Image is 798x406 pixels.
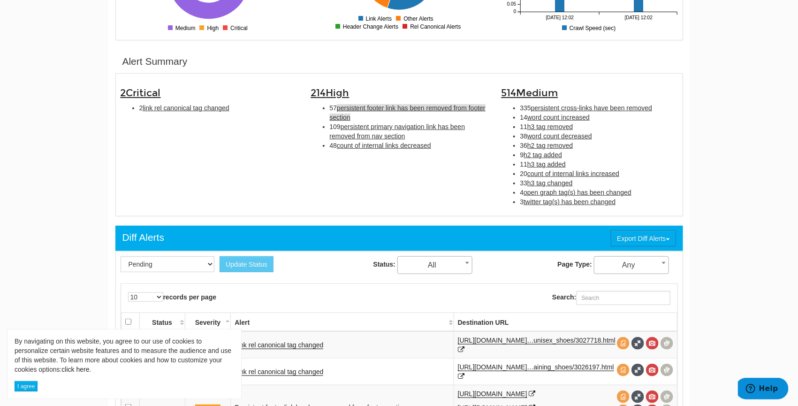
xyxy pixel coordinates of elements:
[524,189,631,196] span: open graph tag(s) has been changed
[524,151,562,159] span: h2 tag added
[631,391,644,403] span: Full Source Diff
[520,122,678,131] li: 11
[507,2,517,7] tspan: 0.05
[126,87,161,99] span: Critical
[139,103,297,113] li: 2
[661,337,673,350] span: Compare screenshots
[738,378,789,401] iframe: Opens a widget where you can find more information
[520,150,678,160] li: 9
[311,87,350,99] span: 214
[646,337,659,350] span: View screenshot
[557,261,592,268] strong: Page Type:
[527,142,573,149] span: h2 tag removed
[631,364,644,376] span: Full Source Diff
[330,123,465,140] span: persistent primary navigation link has been removed from nav section
[220,256,274,272] button: Update Status
[326,87,350,99] span: High
[128,292,217,302] label: records per page
[531,104,652,112] span: persistent cross-links have been removed
[546,15,574,21] tspan: [DATE] 12:02
[577,291,670,305] input: Search:
[517,87,558,99] span: Medium
[617,391,630,403] span: View source
[611,230,676,246] button: Export Diff Alerts
[235,341,323,349] a: Link rel canonical tag changed
[458,363,614,371] a: [URL][DOMAIN_NAME]…aining_shoes/3026197.html
[527,114,590,121] span: word count increased
[330,103,487,122] li: 57
[128,292,163,302] select: records per page
[458,390,527,398] a: [URL][DOMAIN_NAME]
[122,230,164,245] div: Diff Alerts
[143,104,229,112] span: link rel canonical tag changed
[520,113,678,122] li: 14
[594,259,669,272] span: Any
[520,141,678,150] li: 36
[330,122,487,141] li: 109
[520,103,678,113] li: 335
[373,261,395,268] strong: Status:
[624,15,653,21] tspan: [DATE] 12:02
[330,104,486,121] span: persistent footer link has been removed from footer section
[524,198,616,206] span: twitter tag(s) has been changed
[594,256,669,274] span: Any
[15,337,234,374] div: By navigating on this website, you agree to our use of cookies to personalize certain website fea...
[122,54,188,69] div: Alert Summary
[337,142,431,149] span: count of internal links decreased
[661,364,673,376] span: Compare screenshots
[520,169,678,178] li: 20
[552,291,670,305] label: Search:
[397,256,472,274] span: All
[231,313,454,331] th: Alert: activate to sort column ascending
[61,366,89,373] a: click here
[646,391,659,403] span: View screenshot
[520,160,678,169] li: 11
[139,313,185,331] th: Status: activate to sort column ascending
[527,179,573,187] span: h3 tag changed
[121,87,161,99] span: 2
[520,188,678,197] li: 4
[330,141,487,150] li: 48
[527,123,573,130] span: h3 tag removed
[458,337,616,345] a: [URL][DOMAIN_NAME]…unisex_shoes/3027718.html
[502,87,558,99] span: 514
[661,391,673,403] span: Compare screenshots
[527,161,566,168] span: h3 tag added
[15,381,38,391] button: I agree
[185,313,231,331] th: Severity: activate to sort column descending
[235,368,323,376] a: Link rel canonical tag changed
[527,170,619,177] span: count of internal links increased
[520,131,678,141] li: 38
[617,364,630,376] span: View source
[646,364,659,376] span: View screenshot
[520,178,678,188] li: 33
[527,132,592,140] span: word count decreased
[520,197,678,207] li: 3
[398,259,472,272] span: All
[617,337,630,350] span: View source
[631,337,644,350] span: Full Source Diff
[454,313,677,331] th: Destination URL
[513,9,516,15] tspan: 0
